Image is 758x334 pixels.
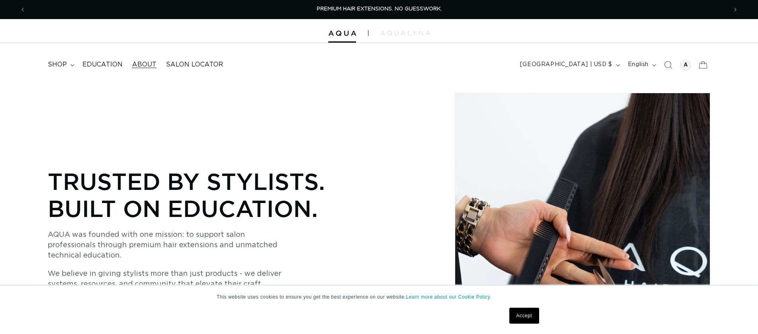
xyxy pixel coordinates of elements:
p: We believe in giving stylists more than just products - we deliver systems, resources, and commun... [48,269,286,300]
img: Aqua Hair Extensions [328,31,356,36]
a: About [127,56,161,74]
p: Trusted by Stylists. Built on Education. [48,168,350,222]
summary: Search [659,56,677,74]
span: Salon Locator [166,61,223,69]
a: Salon Locator [161,56,228,74]
span: [GEOGRAPHIC_DATA] | USD $ [520,61,612,69]
a: Learn more about our Cookie Policy. [406,294,491,300]
button: English [623,57,659,72]
span: PREMIUM HAIR EXTENSIONS. NO GUESSWORK. [317,6,442,12]
button: [GEOGRAPHIC_DATA] | USD $ [515,57,623,72]
button: Previous announcement [14,2,31,17]
a: Accept [509,308,539,324]
span: Education [82,61,123,69]
button: Next announcement [727,2,744,17]
img: aqualyna.com [380,31,430,35]
span: shop [48,61,67,69]
a: Education [78,56,127,74]
p: This website uses cookies to ensure you get the best experience on our website. [217,293,542,301]
p: AQUA was founded with one mission: to support salon professionals through premium hair extensions... [48,230,286,261]
span: About [132,61,156,69]
summary: shop [43,56,78,74]
span: English [628,61,649,69]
